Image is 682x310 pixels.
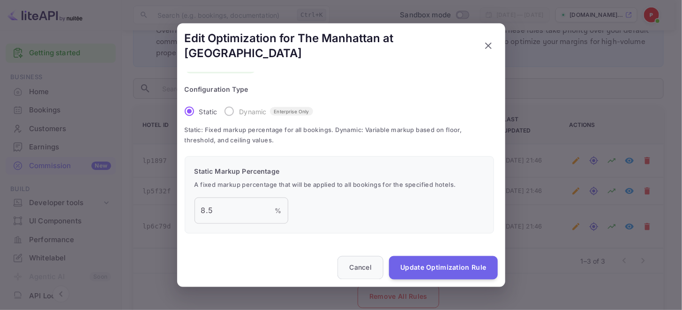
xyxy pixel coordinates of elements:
[275,206,281,215] p: %
[185,125,494,145] span: Static: Fixed markup percentage for all bookings. Dynamic: Variable markup based on floor, thresh...
[270,108,313,115] span: Enterprise Only
[185,31,479,61] h5: Edit Optimization for The Manhattan at [GEOGRAPHIC_DATA]
[199,106,217,116] span: Static
[337,256,383,279] button: Cancel
[195,197,275,223] input: 0
[389,256,497,279] button: Update Optimization Rule
[239,106,266,116] p: Dynamic
[185,85,248,94] legend: Configuration Type
[195,180,484,190] span: A fixed markup percentage that will be applied to all bookings for the specified hotels.
[195,166,484,176] p: Static Markup Percentage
